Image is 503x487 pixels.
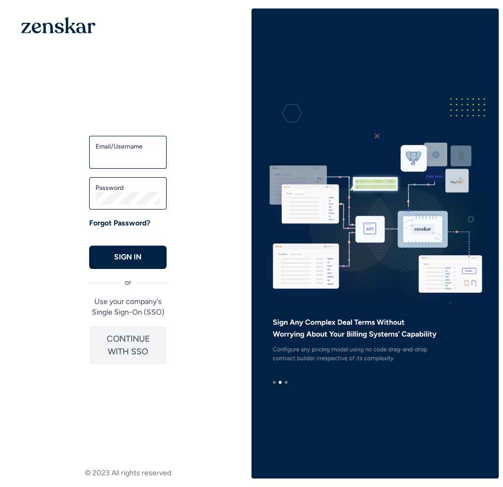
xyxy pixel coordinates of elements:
[89,269,167,288] div: or
[89,218,150,229] a: Forgot Password?
[251,85,499,403] img: e3ZQAAAMhDCM8y96E9JIIDxLgAABAgQIECBAgAABAgQyAoJA5mpDCRAgQIAAAQIECBAgQIAAAQIECBAgQKAsIAiU37edAAECB...
[96,142,160,151] label: Email/Username
[89,246,167,269] button: SIGN IN
[21,17,96,33] img: 1OGAJ2xQqyY4LXKgY66KYq0eOWRCkrZdAb3gUhuVAqdWPZE9SRJmCz+oDMSn4zDLXe31Ii730ItAGKgCKgCCgCikA4Av8PJUP...
[4,468,251,479] footer: © 2023 All rights reserved
[89,326,167,364] button: CONTINUE WITH SSO
[89,297,167,318] p: Use your company's Single Sign-On (SSO)
[96,184,160,192] label: Password
[114,252,142,263] p: SIGN IN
